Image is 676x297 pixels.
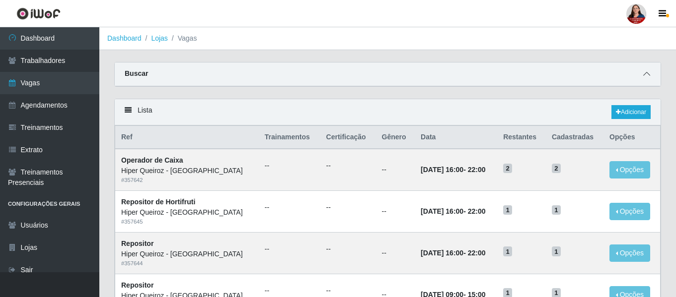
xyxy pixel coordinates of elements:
[421,249,485,257] strong: -
[99,27,676,50] nav: breadcrumb
[552,164,561,174] span: 2
[421,166,463,174] time: [DATE] 16:00
[468,166,486,174] time: 22:00
[497,126,546,149] th: Restantes
[121,198,195,206] strong: Repositor de Hortifruti
[503,205,512,215] span: 1
[376,149,415,190] td: --
[265,286,314,296] ul: --
[503,164,512,174] span: 2
[546,126,603,149] th: Cadastradas
[552,205,561,215] span: 1
[468,207,486,215] time: 22:00
[421,207,485,215] strong: -
[376,232,415,274] td: --
[376,191,415,233] td: --
[415,126,497,149] th: Data
[259,126,320,149] th: Trainamentos
[421,166,485,174] strong: -
[326,244,370,254] ul: --
[376,126,415,149] th: Gênero
[121,281,153,289] strong: Repositor
[121,156,183,164] strong: Operador de Caixa
[168,33,197,44] li: Vagas
[121,259,253,268] div: # 357644
[121,207,253,218] div: Hiper Queiroz - [GEOGRAPHIC_DATA]
[115,126,259,149] th: Ref
[125,69,148,77] strong: Buscar
[421,207,463,215] time: [DATE] 16:00
[552,246,561,256] span: 1
[115,99,661,125] div: Lista
[151,34,167,42] a: Lojas
[265,244,314,254] ul: --
[326,286,370,296] ul: --
[265,161,314,171] ul: --
[121,249,253,259] div: Hiper Queiroz - [GEOGRAPHIC_DATA]
[503,246,512,256] span: 1
[320,126,376,149] th: Certificação
[121,176,253,184] div: # 357642
[121,239,153,247] strong: Repositor
[16,7,61,20] img: CoreUI Logo
[603,126,660,149] th: Opções
[609,161,650,178] button: Opções
[611,105,651,119] a: Adicionar
[265,202,314,213] ul: --
[121,218,253,226] div: # 357645
[609,203,650,220] button: Opções
[326,161,370,171] ul: --
[326,202,370,213] ul: --
[121,166,253,176] div: Hiper Queiroz - [GEOGRAPHIC_DATA]
[468,249,486,257] time: 22:00
[421,249,463,257] time: [DATE] 16:00
[609,244,650,262] button: Opções
[107,34,142,42] a: Dashboard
